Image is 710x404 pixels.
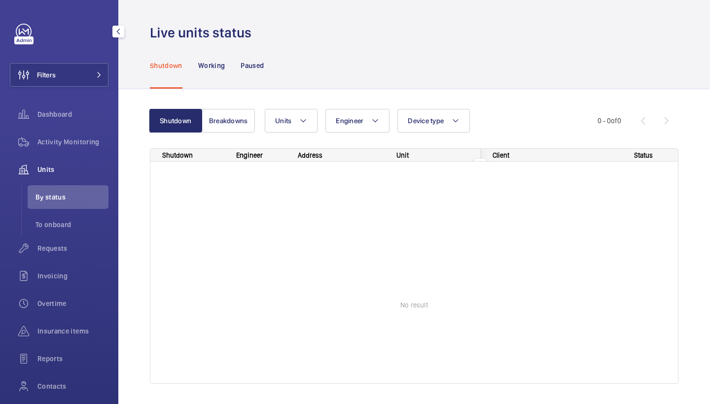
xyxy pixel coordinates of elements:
[241,61,264,70] p: Paused
[37,381,108,391] span: Contacts
[198,61,225,70] p: Working
[10,63,108,87] button: Filters
[37,299,108,308] span: Overtime
[37,354,108,364] span: Reports
[150,61,182,70] p: Shutdown
[298,151,322,159] span: Address
[202,109,255,133] button: Breakdowns
[325,109,390,133] button: Engineer
[275,117,291,125] span: Units
[397,109,470,133] button: Device type
[493,151,509,159] span: Client
[37,243,108,253] span: Requests
[396,151,469,159] div: Unit
[598,117,621,124] span: 0 - 0 0
[35,192,108,202] span: By status
[37,137,108,147] span: Activity Monitoring
[150,24,257,42] h1: Live units status
[37,271,108,281] span: Invoicing
[634,151,653,159] span: Status
[37,109,108,119] span: Dashboard
[236,151,263,159] span: Engineer
[37,326,108,336] span: Insurance items
[149,109,202,133] button: Shutdown
[162,151,193,159] div: Shutdown
[408,117,444,125] span: Device type
[336,117,363,125] span: Engineer
[37,70,56,80] span: Filters
[265,109,318,133] button: Units
[35,220,108,230] span: To onboard
[611,117,617,125] span: of
[37,165,108,174] span: Units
